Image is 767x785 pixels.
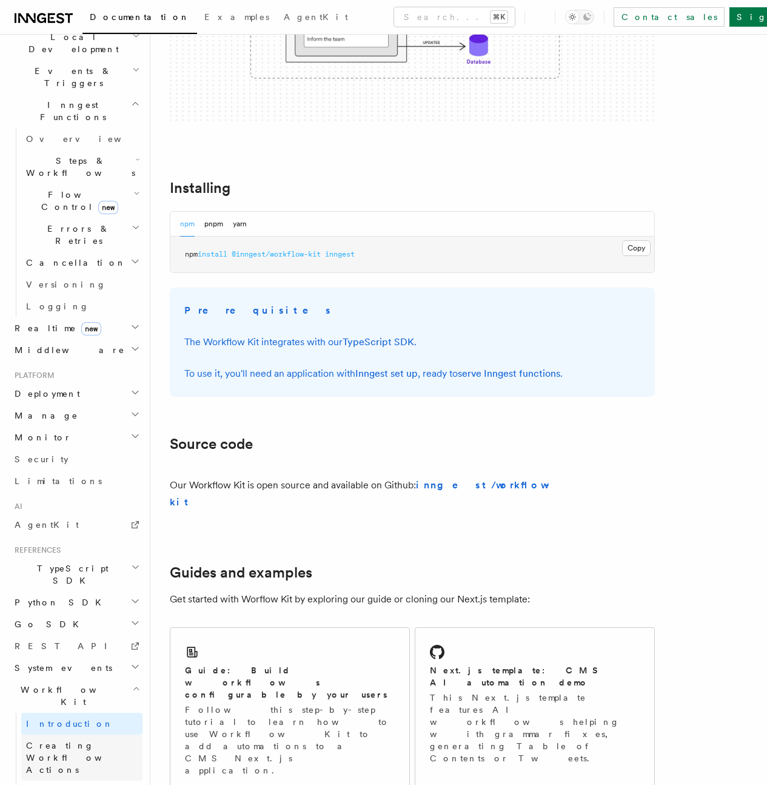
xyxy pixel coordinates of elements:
[10,371,55,380] span: Platform
[204,12,269,22] span: Examples
[90,12,190,22] span: Documentation
[10,545,61,555] span: References
[10,60,142,94] button: Events & Triggers
[10,470,142,492] a: Limitations
[10,339,142,361] button: Middleware
[491,11,507,23] kbd: ⌘K
[204,212,223,237] button: pnpm
[10,502,22,511] span: AI
[21,295,142,317] a: Logging
[185,704,395,777] p: Follow this step-by-step tutorial to learn how to use Workflow Kit to add automations to a CMS Ne...
[21,223,132,247] span: Errors & Retries
[10,618,86,630] span: Go SDK
[10,558,142,591] button: TypeScript SDK
[10,65,132,89] span: Events & Triggers
[21,184,142,218] button: Flow Controlnew
[21,274,142,295] a: Versioning
[10,383,142,405] button: Deployment
[170,591,655,608] p: Get started with Worflow Kit by exploring our guide or cloning our Next.js template:
[10,409,78,422] span: Manage
[10,317,142,339] button: Realtimenew
[430,664,640,689] h2: Next.js template: CMS AI automation demo
[232,250,321,258] span: @inngest/workflow-kit
[430,692,640,764] p: This Next.js template features AI workflows helping with grammar fixes, generating Table of Conte...
[622,240,651,256] button: Copy
[10,514,142,536] a: AgentKit
[170,477,559,511] p: Our Workflow Kit is open source and available on Github:
[185,250,198,258] span: npm
[26,719,113,729] span: Introduction
[21,713,142,735] a: Introduction
[26,741,132,775] span: Creating Workflow Actions
[184,365,640,382] p: To use it, you'll need an application with , ready to .
[564,488,655,500] iframe: GitHub
[21,735,142,781] a: Creating Workflow Actions
[394,7,515,27] button: Search...⌘K
[184,334,640,351] p: The Workflow Kit integrates with our .
[15,454,69,464] span: Security
[15,641,118,651] span: REST API
[10,591,142,613] button: Python SDK
[21,252,142,274] button: Cancellation
[15,476,102,486] span: Limitations
[10,94,142,128] button: Inngest Functions
[10,128,142,317] div: Inngest Functions
[15,520,79,530] span: AgentKit
[10,448,142,470] a: Security
[170,436,253,453] a: Source code
[180,212,195,237] button: npm
[10,388,80,400] span: Deployment
[10,99,131,123] span: Inngest Functions
[10,596,109,608] span: Python SDK
[21,150,142,184] button: Steps & Workflows
[10,405,142,426] button: Manage
[458,368,560,379] a: serve Inngest functions
[82,4,197,34] a: Documentation
[614,7,725,27] a: Contact sales
[10,613,142,635] button: Go SDK
[198,250,227,258] span: install
[10,657,142,679] button: System events
[184,305,332,316] strong: Prerequisites
[355,368,418,379] a: Inngest set up
[10,635,142,657] a: REST API
[10,679,142,713] button: Workflow Kit
[26,134,151,144] span: Overview
[10,662,112,674] span: System events
[26,280,106,289] span: Versioning
[21,257,126,269] span: Cancellation
[98,201,118,214] span: new
[343,336,414,348] a: TypeScript SDK
[10,562,131,587] span: TypeScript SDK
[233,212,247,237] button: yarn
[276,4,355,33] a: AgentKit
[10,426,142,448] button: Monitor
[10,26,142,60] button: Local Development
[185,664,395,701] h2: Guide: Build workflows configurable by your users
[21,128,142,150] a: Overview
[81,322,101,335] span: new
[170,180,230,197] a: Installing
[21,189,133,213] span: Flow Control
[10,322,101,334] span: Realtime
[325,250,355,258] span: inngest
[10,684,132,708] span: Workflow Kit
[197,4,276,33] a: Examples
[26,302,89,311] span: Logging
[21,218,142,252] button: Errors & Retries
[10,344,125,356] span: Middleware
[10,31,132,55] span: Local Development
[565,10,594,24] button: Toggle dark mode
[284,12,348,22] span: AgentKit
[21,155,135,179] span: Steps & Workflows
[10,431,72,443] span: Monitor
[170,564,312,581] a: Guides and examples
